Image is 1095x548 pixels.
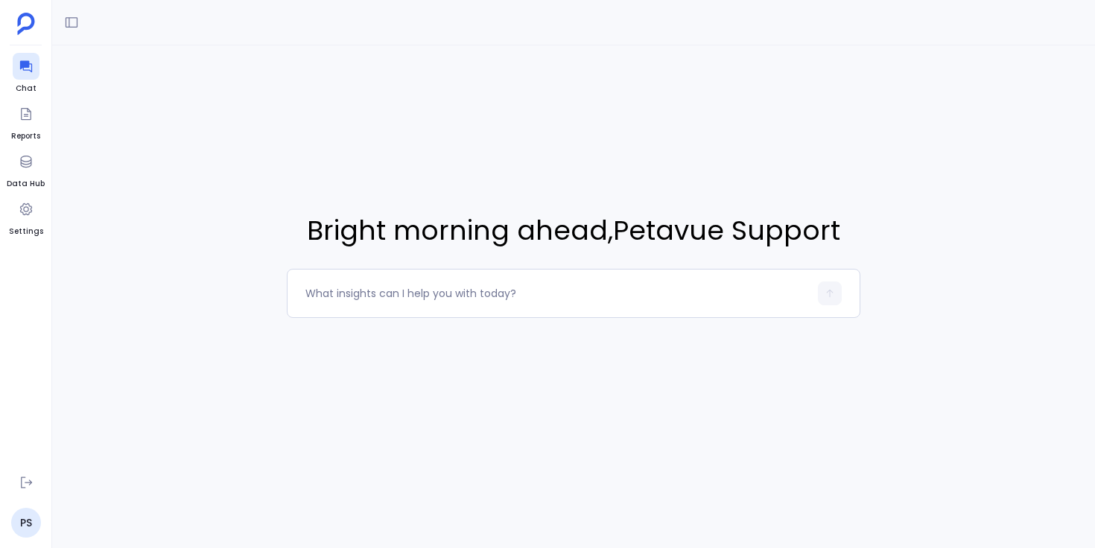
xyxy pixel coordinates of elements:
span: Settings [9,226,43,238]
a: Chat [13,53,39,95]
a: Reports [11,101,40,142]
span: Bright morning ahead , Petavue Support [287,211,860,251]
span: Reports [11,130,40,142]
a: PS [11,508,41,538]
img: petavue logo [17,13,35,35]
span: Data Hub [7,178,45,190]
a: Data Hub [7,148,45,190]
span: Chat [13,83,39,95]
a: Settings [9,196,43,238]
